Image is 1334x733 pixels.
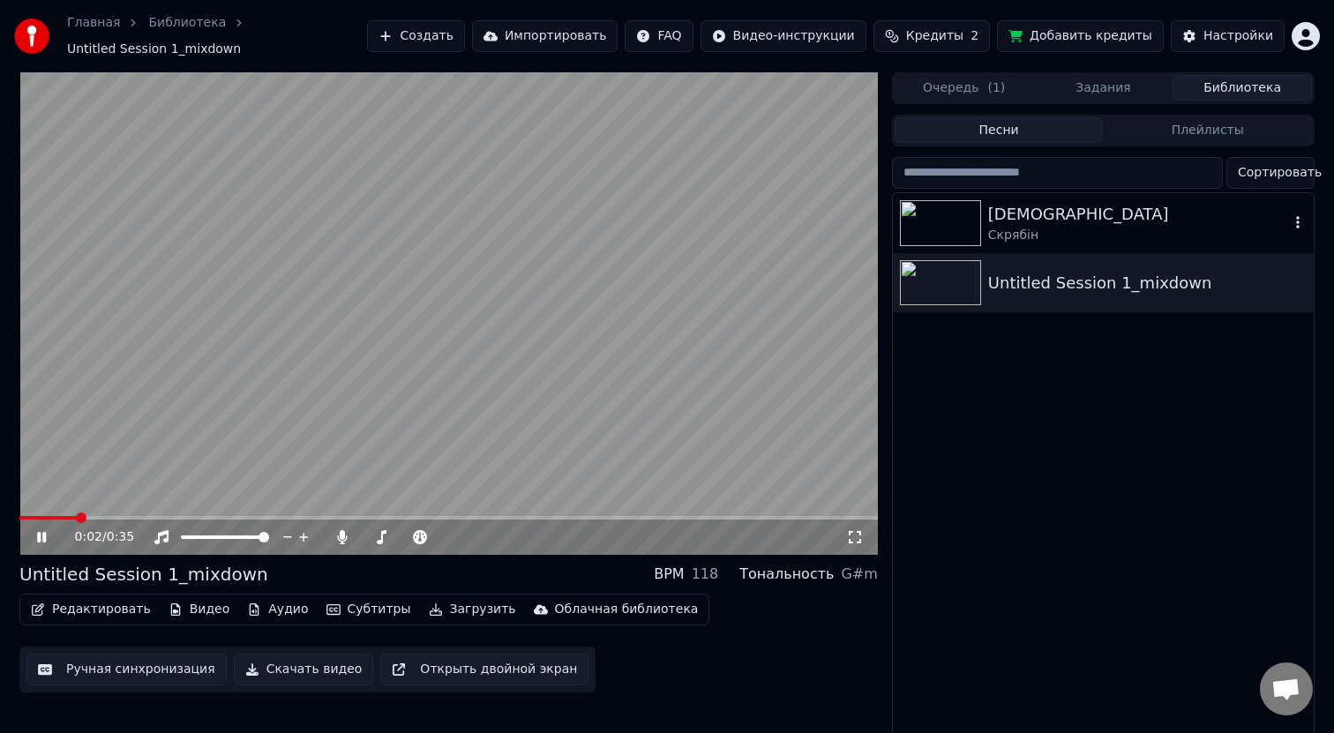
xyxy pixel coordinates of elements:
[873,20,990,52] button: Кредиты2
[997,20,1164,52] button: Добавить кредиты
[14,19,49,54] img: youka
[906,27,963,45] span: Кредиты
[1238,164,1322,182] span: Сортировать
[367,20,464,52] button: Создать
[422,597,523,622] button: Загрузить
[1171,20,1285,52] button: Настройки
[701,20,866,52] button: Видео-инструкции
[987,79,1005,97] span: ( 1 )
[75,528,102,546] span: 0:02
[67,14,367,58] nav: breadcrumb
[1260,662,1313,715] div: Відкритий чат
[739,564,834,585] div: Тональность
[380,654,588,685] button: Открыть двойной экран
[24,597,158,622] button: Редактировать
[75,528,117,546] div: /
[1203,27,1273,45] div: Настройки
[692,564,719,585] div: 118
[319,597,418,622] button: Субтитры
[1103,117,1312,143] button: Плейлисты
[988,227,1289,244] div: Скрябін
[148,14,226,32] a: Библиотека
[971,27,978,45] span: 2
[234,654,374,685] button: Скачать видео
[161,597,237,622] button: Видео
[107,528,134,546] span: 0:35
[895,117,1104,143] button: Песни
[19,562,268,587] div: Untitled Session 1_mixdown
[472,20,618,52] button: Импортировать
[654,564,684,585] div: BPM
[895,75,1034,101] button: Очередь
[988,202,1289,227] div: [DEMOGRAPHIC_DATA]
[1173,75,1312,101] button: Библиотека
[240,597,315,622] button: Аудио
[1034,75,1173,101] button: Задания
[67,14,120,32] a: Главная
[625,20,693,52] button: FAQ
[988,271,1307,295] div: Untitled Session 1_mixdown
[26,654,227,685] button: Ручная синхронизация
[67,41,241,58] span: Untitled Session 1_mixdown
[555,601,699,618] div: Облачная библиотека
[841,564,877,585] div: G#m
